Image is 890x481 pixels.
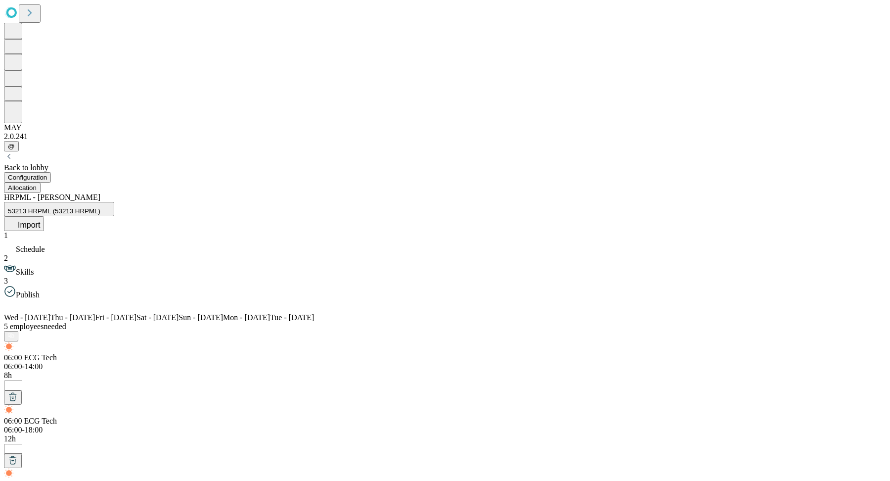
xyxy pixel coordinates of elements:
span: Sat - [DATE] [136,313,178,322]
button: Import [4,216,44,231]
span: Highlight shifts of the same template [4,417,57,425]
div: 2.0.241 [4,132,886,141]
span: employees [4,322,44,331]
span: Fri - [DATE] [95,313,136,322]
span: 5 [4,322,8,331]
span: Schedule [16,245,45,253]
button: 53213 HRPML (53213 HRPML) [4,202,114,216]
span: Import [18,221,40,229]
button: Allocation [4,183,41,193]
div: Back to lobby [4,163,886,172]
div: 3 [4,277,886,286]
div: 8h [4,371,886,380]
span: 06:00-14:00 [4,362,43,371]
span: Wed - [DATE] [4,313,50,322]
span: @ [8,143,15,150]
span: Mon - [DATE] [223,313,270,322]
span: HRPML - [PERSON_NAME] [4,193,100,201]
span: needed [44,322,66,331]
div: MAY [4,123,886,132]
div: 12h [4,434,886,443]
span: Skills [16,268,34,276]
div: 2 [4,254,886,263]
div: 1 [4,231,886,240]
span: Sun - [DATE] [178,313,223,322]
span: Thu - [DATE] [50,313,95,322]
span: Highlight shifts of the same template [4,353,57,362]
span: Tue - [DATE] [270,313,314,322]
span: 06:00-18:00 [4,426,43,434]
span: 53213 HRPML (53213 HRPML) [8,207,100,215]
button: @ [4,141,19,151]
span: Publish [16,290,40,299]
div: Pair Shifts [4,331,886,341]
button: Configuration [4,172,51,183]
